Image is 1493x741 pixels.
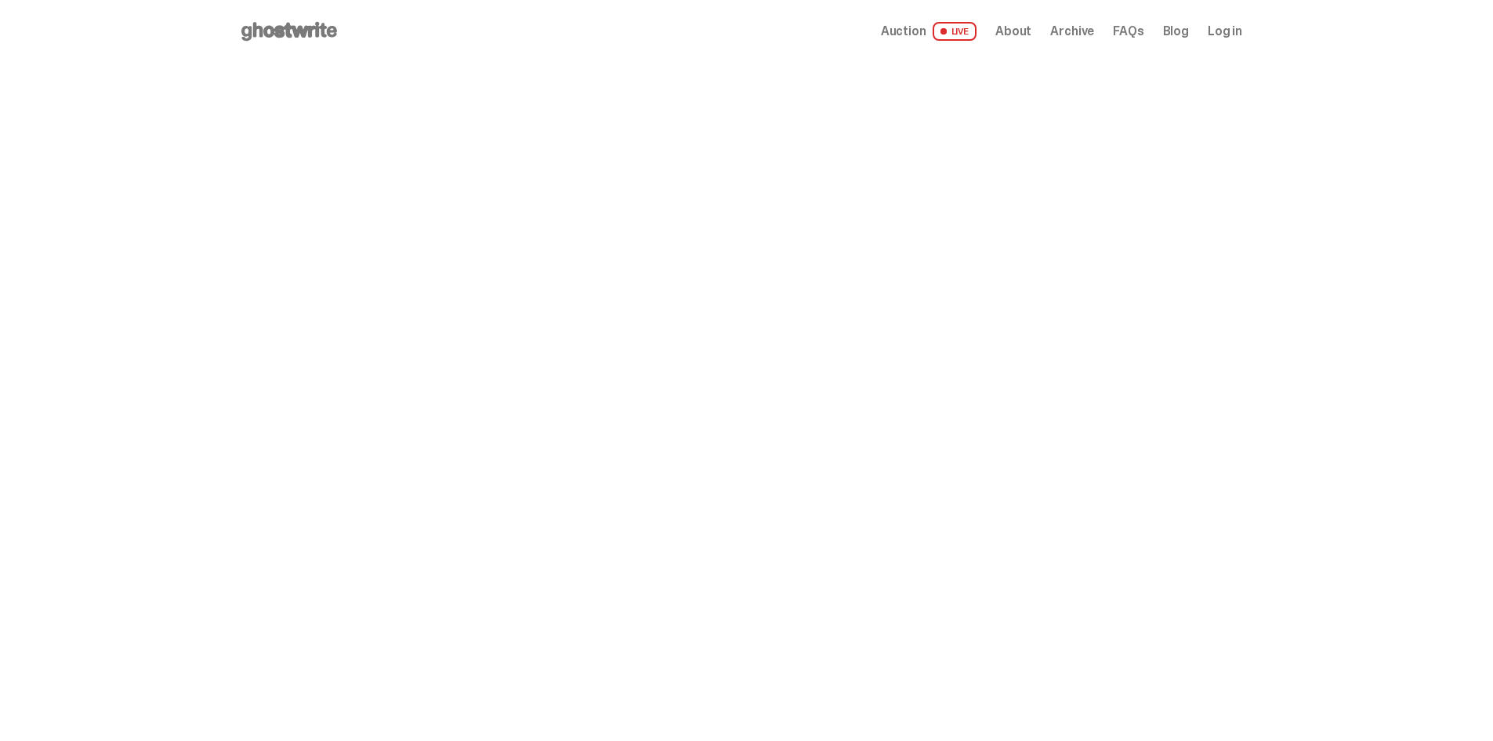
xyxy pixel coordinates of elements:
span: Auction [881,25,926,38]
a: FAQs [1113,25,1143,38]
a: Log in [1208,25,1242,38]
a: Blog [1163,25,1189,38]
span: LIVE [933,22,977,41]
a: Auction LIVE [881,22,977,41]
a: About [995,25,1031,38]
a: Archive [1050,25,1094,38]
